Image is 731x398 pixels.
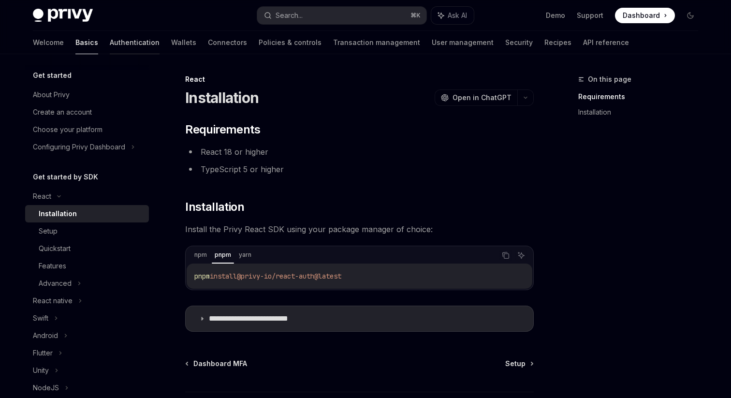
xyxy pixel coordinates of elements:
[33,191,51,202] div: React
[33,330,58,341] div: Android
[185,199,244,215] span: Installation
[33,89,70,101] div: About Privy
[25,103,149,121] a: Create an account
[276,10,303,21] div: Search...
[578,104,706,120] a: Installation
[75,31,98,54] a: Basics
[110,31,160,54] a: Authentication
[25,121,149,138] a: Choose your platform
[623,11,660,20] span: Dashboard
[410,12,421,19] span: ⌘ K
[435,89,517,106] button: Open in ChatGPT
[578,89,706,104] a: Requirements
[33,31,64,54] a: Welcome
[505,359,533,369] a: Setup
[499,249,512,262] button: Copy the contents from the code block
[505,31,533,54] a: Security
[259,31,322,54] a: Policies & controls
[208,31,247,54] a: Connectors
[33,9,93,22] img: dark logo
[171,31,196,54] a: Wallets
[185,122,260,137] span: Requirements
[191,249,210,261] div: npm
[194,272,210,280] span: pnpm
[544,31,571,54] a: Recipes
[33,312,48,324] div: Swift
[431,7,474,24] button: Ask AI
[33,365,49,376] div: Unity
[333,31,420,54] a: Transaction management
[546,11,565,20] a: Demo
[25,257,149,275] a: Features
[257,7,426,24] button: Search...⌘K
[210,272,237,280] span: install
[33,171,98,183] h5: Get started by SDK
[39,208,77,220] div: Installation
[185,74,534,84] div: React
[453,93,512,103] span: Open in ChatGPT
[39,243,71,254] div: Quickstart
[25,205,149,222] a: Installation
[33,106,92,118] div: Create an account
[237,272,341,280] span: @privy-io/react-auth@latest
[25,240,149,257] a: Quickstart
[583,31,629,54] a: API reference
[33,70,72,81] h5: Get started
[432,31,494,54] a: User management
[185,89,259,106] h1: Installation
[193,359,247,369] span: Dashboard MFA
[448,11,467,20] span: Ask AI
[33,295,73,307] div: React native
[25,222,149,240] a: Setup
[39,225,58,237] div: Setup
[39,260,66,272] div: Features
[185,222,534,236] span: Install the Privy React SDK using your package manager of choice:
[212,249,234,261] div: pnpm
[33,347,53,359] div: Flutter
[515,249,527,262] button: Ask AI
[588,74,631,85] span: On this page
[33,141,125,153] div: Configuring Privy Dashboard
[236,249,254,261] div: yarn
[33,124,102,135] div: Choose your platform
[25,86,149,103] a: About Privy
[39,278,72,289] div: Advanced
[505,359,526,369] span: Setup
[186,359,247,369] a: Dashboard MFA
[185,162,534,176] li: TypeScript 5 or higher
[577,11,603,20] a: Support
[683,8,698,23] button: Toggle dark mode
[615,8,675,23] a: Dashboard
[185,145,534,159] li: React 18 or higher
[33,382,59,394] div: NodeJS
